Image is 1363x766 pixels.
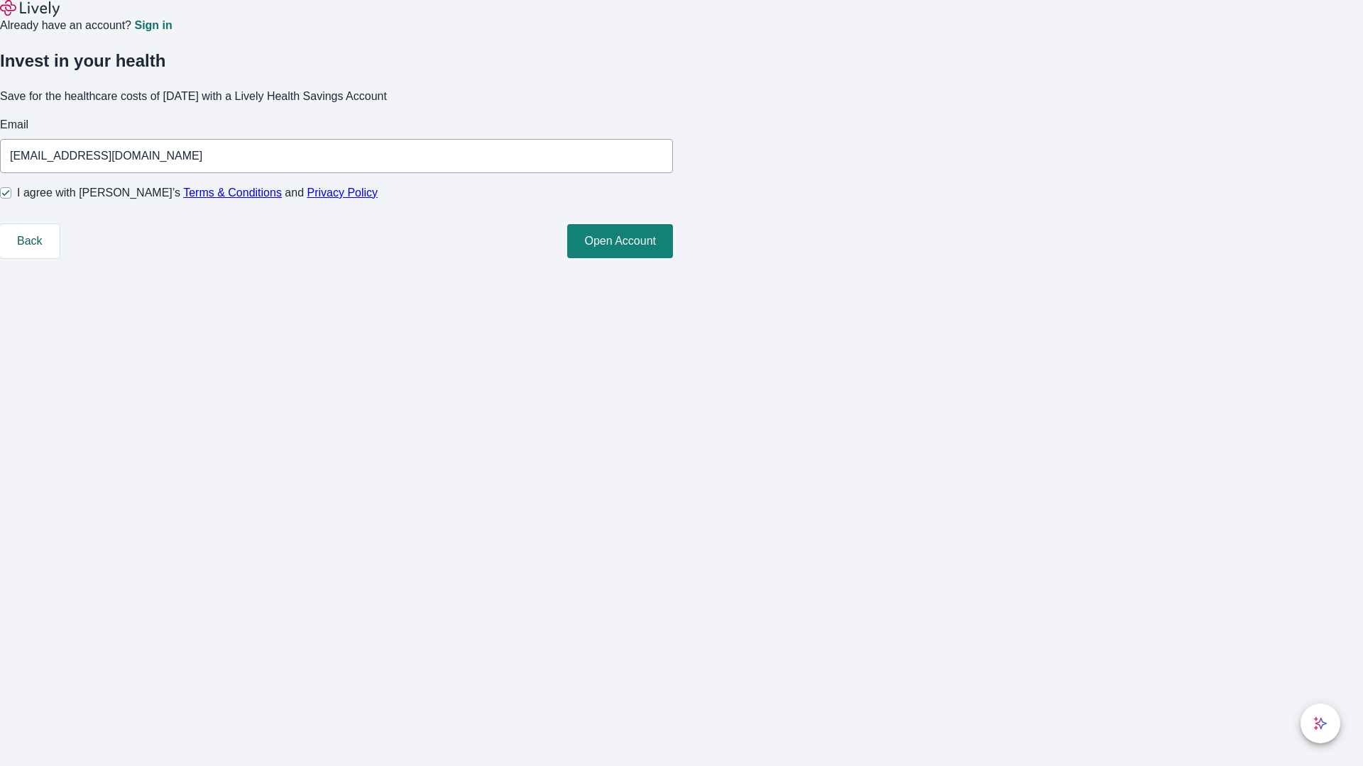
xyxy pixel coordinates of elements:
svg: Lively AI Assistant [1313,716,1328,731]
button: chat [1301,704,1340,743]
a: Terms & Conditions [183,187,282,199]
a: Privacy Policy [307,187,378,199]
span: I agree with [PERSON_NAME]’s and [17,184,378,201]
a: Sign in [134,20,172,31]
button: Open Account [567,224,673,258]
